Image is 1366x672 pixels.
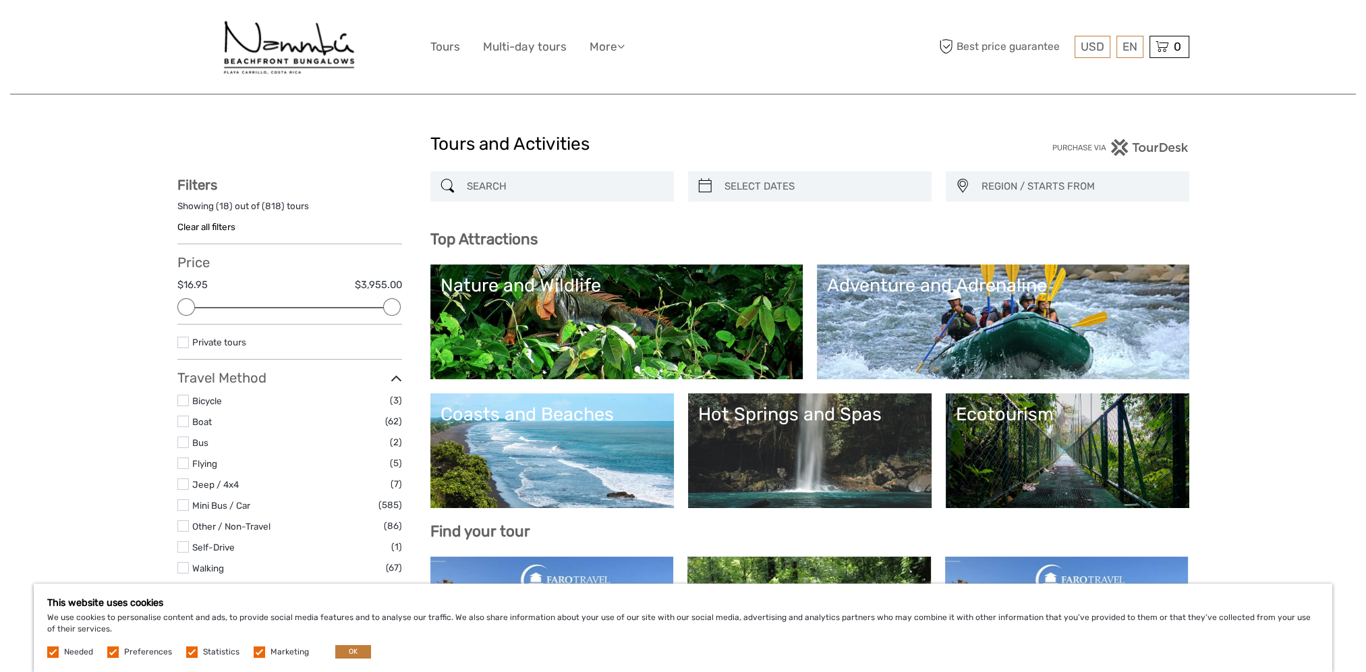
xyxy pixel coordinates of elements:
a: Walking [192,563,224,573]
span: (5) [390,455,402,471]
span: (585) [378,497,402,513]
div: We use cookies to personalise content and ads, to provide social media features and to analyse ou... [34,584,1332,672]
a: Private tours [192,337,246,347]
span: (67) [386,560,402,576]
a: Self-Drive [192,542,235,553]
h3: Travel Method [177,370,402,386]
a: Clear all filters [177,221,235,232]
p: We're away right now. Please check back later! [19,24,152,34]
div: Adventure and Adrenaline [827,275,1179,296]
div: Nature and Wildlife [440,275,793,296]
div: Ecotourism [956,403,1179,425]
label: 818 [265,200,281,213]
a: Other / Non-Travel [192,521,271,532]
h5: This website uses cookies [47,597,1319,609]
label: Needed [64,646,93,658]
label: Statistics [203,646,239,658]
a: Coasts and Beaches [440,403,664,498]
img: PurchaseViaTourDesk.png [1052,139,1189,156]
span: (2) [390,435,402,450]
span: (7) [391,476,402,492]
label: 18 [219,200,229,213]
span: (86) [384,518,402,534]
input: SEARCH [461,175,667,198]
a: Bicycle [192,395,222,406]
a: Ecotourism [956,403,1179,498]
label: $3,955.00 [355,278,402,292]
a: Flying [192,458,217,469]
span: USD [1081,40,1104,53]
a: Bus [192,437,208,448]
span: 0 [1172,40,1183,53]
div: Coasts and Beaches [440,403,664,425]
input: SELECT DATES [719,175,925,198]
div: Showing ( ) out of ( ) tours [177,200,402,221]
h3: Price [177,254,402,271]
a: Boat [192,416,212,427]
a: More [590,37,625,57]
label: $16.95 [177,278,208,292]
a: Nature and Wildlife [440,275,793,369]
button: Open LiveChat chat widget [155,21,171,37]
button: OK [335,645,371,659]
a: Tours [430,37,460,57]
a: Mini Bus / Car [192,500,250,511]
a: Multi-day tours [483,37,567,57]
button: REGION / STARTS FROM [975,175,1183,198]
label: Marketing [271,646,309,658]
div: Hot Springs and Spas [698,403,921,425]
a: Jeep / 4x4 [192,479,239,490]
strong: Filters [177,177,217,193]
a: Adventure and Adrenaline [827,275,1179,369]
a: Hot Springs and Spas [698,403,921,498]
div: EN [1116,36,1143,58]
b: Top Attractions [430,230,538,248]
span: (3) [390,393,402,408]
span: (1) [391,539,402,555]
span: Best price guarantee [936,36,1071,58]
h1: Tours and Activities [430,134,936,155]
b: Find your tour [430,522,530,540]
label: Preferences [124,646,172,658]
img: Hotel Nammbú [220,10,358,84]
span: (62) [385,414,402,429]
